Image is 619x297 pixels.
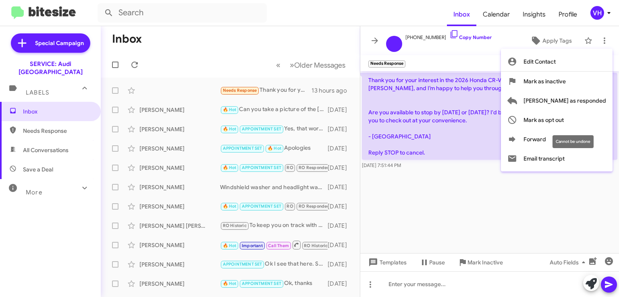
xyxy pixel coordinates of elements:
div: Cannot be undone [553,135,594,148]
span: Mark as opt out [523,110,564,130]
span: [PERSON_NAME] as responded [523,91,606,110]
span: Mark as inactive [523,72,566,91]
button: Email transcript [501,149,613,168]
button: Forward [501,130,613,149]
span: Edit Contact [523,52,556,71]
